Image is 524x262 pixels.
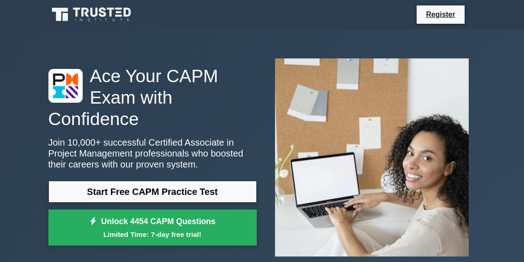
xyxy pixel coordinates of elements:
[48,210,257,246] a: Unlock 4454 CAPM QuestionsLimited Time: 7-day free trial!
[48,65,257,130] h1: Ace Your CAPM Exam with Confidence
[48,137,257,170] p: Join 10,000+ successful Certified Associate in Project Management professionals who boosted their...
[60,229,245,240] small: Limited Time: 7-day free trial!
[48,181,257,203] a: Start Free CAPM Practice Test
[420,9,460,20] a: Register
